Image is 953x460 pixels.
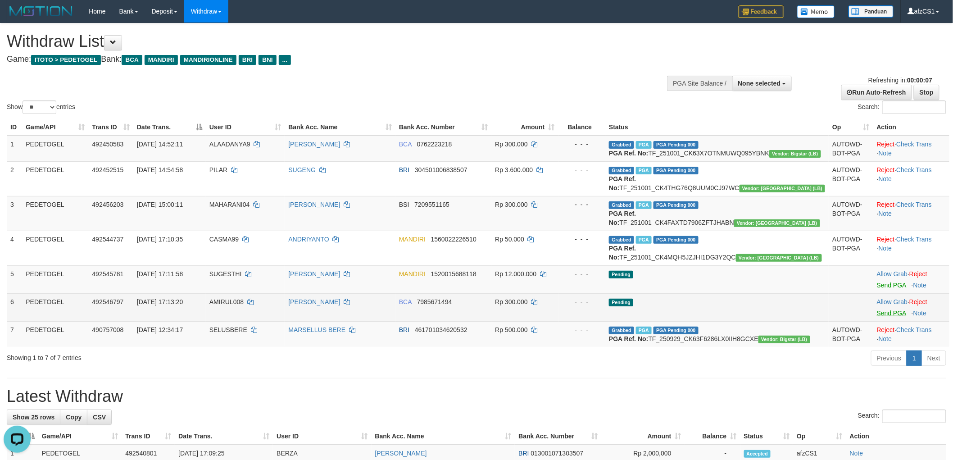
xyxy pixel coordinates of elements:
[609,141,634,149] span: Grabbed
[667,76,732,91] div: PGA Site Balance /
[395,119,491,136] th: Bank Acc. Number: activate to sort column ascending
[38,428,122,445] th: Game/API: activate to sort column ascending
[605,136,829,162] td: TF_251001_CK63X7OTNMUWQ095YBNK
[601,428,685,445] th: Amount: activate to sort column ascending
[137,270,183,278] span: [DATE] 17:11:58
[60,410,87,425] a: Copy
[7,32,626,50] h1: Withdraw List
[288,141,340,148] a: [PERSON_NAME]
[239,55,256,65] span: BRI
[206,119,285,136] th: User ID: activate to sort column ascending
[873,231,949,265] td: · ·
[491,119,558,136] th: Amount: activate to sort column ascending
[495,166,533,173] span: Rp 3.600.000
[605,196,829,231] td: TF_251001_CK4FAXTD7906ZFTJHABN
[92,270,123,278] span: 492545781
[921,351,946,366] a: Next
[209,298,244,305] span: AMIRUL008
[7,55,626,64] h4: Game: Bank:
[829,136,873,162] td: AUTOWD-BOT-PGA
[92,201,123,208] span: 492456203
[562,165,602,174] div: - - -
[209,141,250,148] span: ALAADANYA9
[495,298,527,305] span: Rp 300.000
[562,235,602,244] div: - - -
[92,166,123,173] span: 492452515
[877,282,906,289] a: Send PGA
[877,270,909,278] span: ·
[7,119,22,136] th: ID
[22,321,88,347] td: PEDETOGEL
[137,141,183,148] span: [DATE] 14:52:11
[288,201,340,208] a: [PERSON_NAME]
[736,254,822,262] span: Vendor URL: https://dashboard.q2checkout.com/secure
[7,5,75,18] img: MOTION_logo.png
[740,185,826,192] span: Vendor URL: https://dashboard.q2checkout.com/secure
[279,55,291,65] span: ...
[877,141,895,148] a: Reject
[609,210,636,226] b: PGA Ref. No:
[609,236,634,244] span: Grabbed
[609,150,648,157] b: PGA Ref. No:
[685,428,740,445] th: Balance: activate to sort column ascending
[653,141,699,149] span: PGA Pending
[209,270,242,278] span: SUGESTHI
[609,175,636,191] b: PGA Ref. No:
[415,166,467,173] span: Copy 304501006838507 to clipboard
[609,327,634,334] span: Grabbed
[829,161,873,196] td: AUTOWD-BOT-PGA
[871,351,907,366] a: Previous
[882,100,946,114] input: Search:
[92,298,123,305] span: 492546797
[495,201,527,208] span: Rp 300.000
[879,335,892,342] a: Note
[907,77,932,84] strong: 00:00:07
[288,270,340,278] a: [PERSON_NAME]
[738,80,781,87] span: None selected
[609,201,634,209] span: Grabbed
[653,201,699,209] span: PGA Pending
[515,428,601,445] th: Bank Acc. Number: activate to sort column ascending
[562,325,602,334] div: - - -
[849,5,894,18] img: panduan.png
[877,298,908,305] a: Allow Grab
[288,236,329,243] a: ANDRIYANTO
[877,236,895,243] a: Reject
[829,321,873,347] td: AUTOWD-BOT-PGA
[636,201,652,209] span: Marked by afzCS1
[66,414,82,421] span: Copy
[22,196,88,231] td: PEDETOGEL
[414,201,449,208] span: Copy 7209551165 to clipboard
[609,299,633,306] span: Pending
[399,201,409,208] span: BSI
[209,236,239,243] span: CASMA99
[913,310,927,317] a: Note
[399,166,409,173] span: BRI
[558,119,606,136] th: Balance
[841,85,912,100] a: Run Auto-Refresh
[13,414,54,421] span: Show 25 rows
[7,321,22,347] td: 7
[873,321,949,347] td: · ·
[417,298,452,305] span: Copy 7985671494 to clipboard
[288,326,345,333] a: MARSELLUS BERE
[907,351,922,366] a: 1
[877,270,908,278] a: Allow Grab
[495,270,536,278] span: Rp 12.000.000
[495,141,527,148] span: Rp 300.000
[22,119,88,136] th: Game/API: activate to sort column ascending
[209,166,227,173] span: PILAR
[288,298,340,305] a: [PERSON_NAME]
[22,293,88,321] td: PEDETOGEL
[431,270,476,278] span: Copy 1520015688118 to clipboard
[7,265,22,293] td: 5
[868,77,932,84] span: Refreshing in:
[797,5,835,18] img: Button%20Memo.svg
[882,410,946,423] input: Search:
[829,231,873,265] td: AUTOWD-BOT-PGA
[137,166,183,173] span: [DATE] 14:54:58
[879,245,892,252] a: Note
[873,119,949,136] th: Action
[914,85,939,100] a: Stop
[7,387,946,405] h1: Latest Withdraw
